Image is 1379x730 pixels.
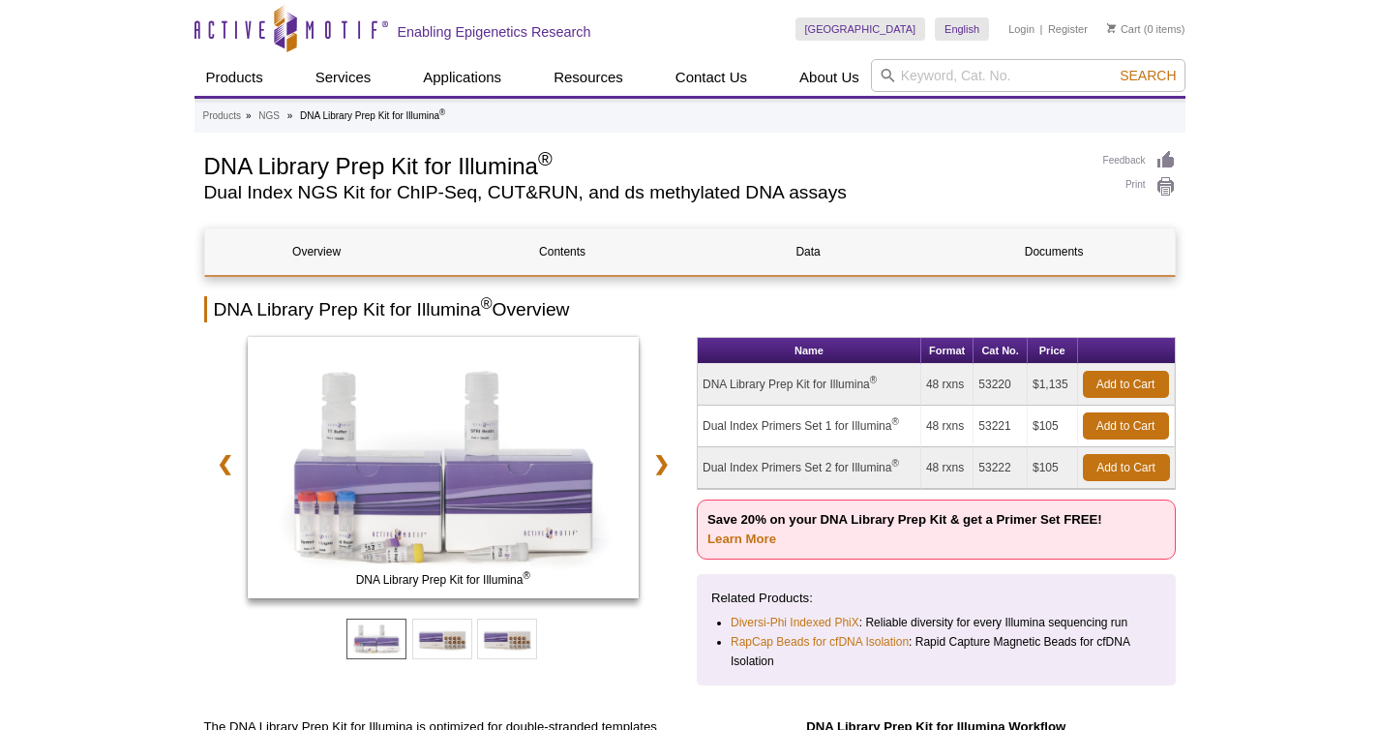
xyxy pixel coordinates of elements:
[287,110,293,121] li: »
[1107,23,1116,33] img: Your Cart
[1028,406,1078,447] td: $105
[1083,371,1169,398] a: Add to Cart
[1028,447,1078,489] td: $105
[664,59,759,96] a: Contact Us
[1120,68,1176,83] span: Search
[304,59,383,96] a: Services
[523,570,529,581] sup: ®
[935,17,989,41] a: English
[707,512,1102,546] strong: Save 20% on your DNA Library Prep Kit & get a Primer Set FREE!
[1008,22,1034,36] a: Login
[698,364,921,406] td: DNA Library Prep Kit for Illumina
[974,447,1028,489] td: 53222
[1107,22,1141,36] a: Cart
[451,228,675,275] a: Contents
[1028,338,1078,364] th: Price
[921,338,974,364] th: Format
[698,447,921,489] td: Dual Index Primers Set 2 for Illumina
[204,296,1176,322] h2: DNA Library Prep Kit for Illumina Overview
[204,150,1084,179] h1: DNA Library Prep Kit for Illumina
[870,375,877,385] sup: ®
[731,613,1144,632] li: : Reliable diversity for every Illumina sequencing run
[698,338,921,364] th: Name
[974,406,1028,447] td: 53221
[1040,17,1043,41] li: |
[731,632,1144,671] li: : Rapid Capture Magnetic Beads for cfDNA Isolation
[921,364,974,406] td: 48 rxns
[205,228,429,275] a: Overview
[731,613,859,632] a: Diversi-Phi Indexed PhiX
[697,228,920,275] a: Data
[398,23,591,41] h2: Enabling Epigenetics Research
[921,406,974,447] td: 48 rxns
[698,406,921,447] td: Dual Index Primers Set 1 for Illumina
[974,338,1028,364] th: Cat No.
[1114,67,1182,84] button: Search
[974,364,1028,406] td: 53220
[921,447,974,489] td: 48 rxns
[481,295,493,312] sup: ®
[1028,364,1078,406] td: $1,135
[795,17,926,41] a: [GEOGRAPHIC_DATA]
[439,107,445,117] sup: ®
[252,570,635,590] span: DNA Library Prep Kit for Illumina
[788,59,871,96] a: About Us
[195,59,275,96] a: Products
[641,441,682,486] a: ❯
[891,416,898,427] sup: ®
[1083,454,1170,481] a: Add to Cart
[300,110,445,121] li: DNA Library Prep Kit for Illumina
[1107,17,1185,41] li: (0 items)
[891,458,898,469] sup: ®
[542,59,635,96] a: Resources
[411,59,513,96] a: Applications
[246,110,252,121] li: »
[538,148,553,169] sup: ®
[731,632,909,652] a: RapCap Beads for cfDNA Isolation
[943,228,1166,275] a: Documents
[1083,412,1169,440] a: Add to Cart
[711,589,1161,608] p: Related Products:
[1103,150,1176,171] a: Feedback
[204,441,246,486] a: ❮
[248,337,640,604] a: DNA Library Prep Kit for Illumina
[707,532,776,546] a: Learn More
[1103,176,1176,198] a: Print
[204,184,1084,201] h2: Dual Index NGS Kit for ChIP-Seq, CUT&RUN, and ds methylated DNA assays
[1048,22,1088,36] a: Register
[871,59,1185,92] input: Keyword, Cat. No.
[258,107,280,125] a: NGS
[248,337,640,598] img: DNA Library Prep Kit for Illumina
[203,107,241,125] a: Products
